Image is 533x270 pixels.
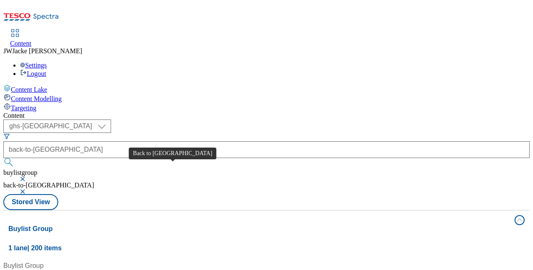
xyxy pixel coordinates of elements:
h4: Buylist Group [8,224,510,234]
button: Buylist Group1 lane| 200 items [3,210,530,257]
a: Content Lake [3,84,530,93]
a: Content [10,30,31,47]
span: buylistgroup [3,169,37,176]
a: Content Modelling [3,93,530,103]
span: Content [10,40,31,47]
button: Stored View [3,194,58,210]
div: Content [3,112,530,119]
input: Search [3,141,530,158]
span: Targeting [11,104,36,112]
span: Jacke [PERSON_NAME] [12,47,82,55]
span: Content Modelling [11,95,62,102]
span: back-to-[GEOGRAPHIC_DATA] [3,182,94,189]
span: 1 lane | 200 items [8,244,62,252]
a: Targeting [3,103,530,112]
span: JW [3,47,12,55]
a: Logout [20,70,46,77]
span: Content Lake [11,86,47,93]
a: Settings [20,62,47,69]
svg: Search Filters [3,133,10,140]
